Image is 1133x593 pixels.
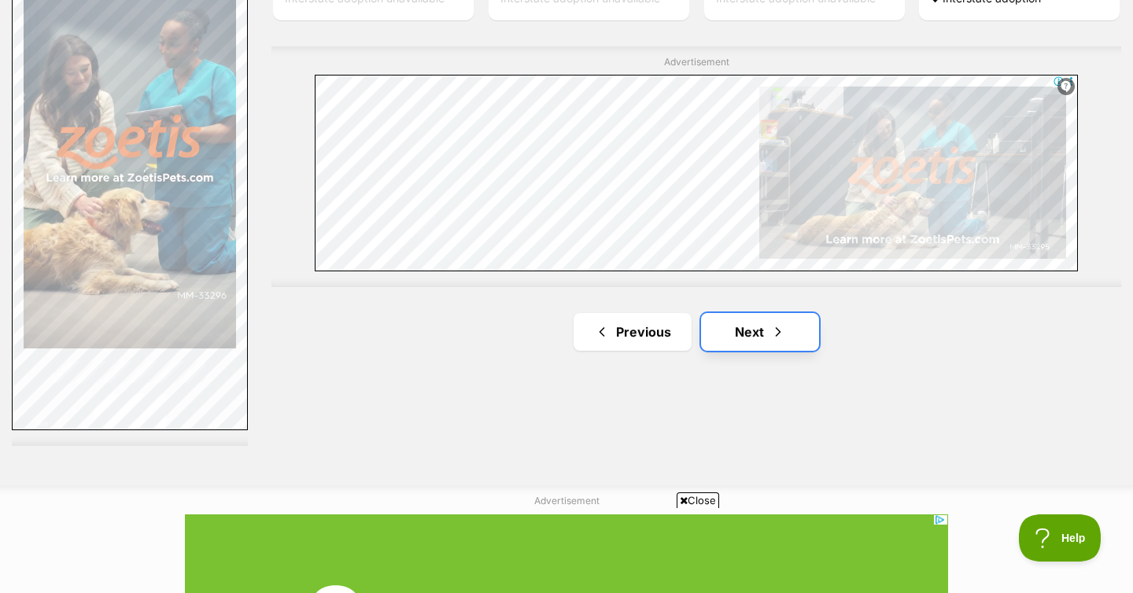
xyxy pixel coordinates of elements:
[574,313,692,351] a: Previous page
[271,313,1121,351] nav: Pagination
[1019,514,1102,562] iframe: Help Scout Beacon - Open
[677,492,719,508] span: Close
[1059,79,1073,94] img: info.svg
[185,514,948,585] iframe: Advertisement
[271,46,1121,288] div: Advertisement
[701,313,819,351] a: Next page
